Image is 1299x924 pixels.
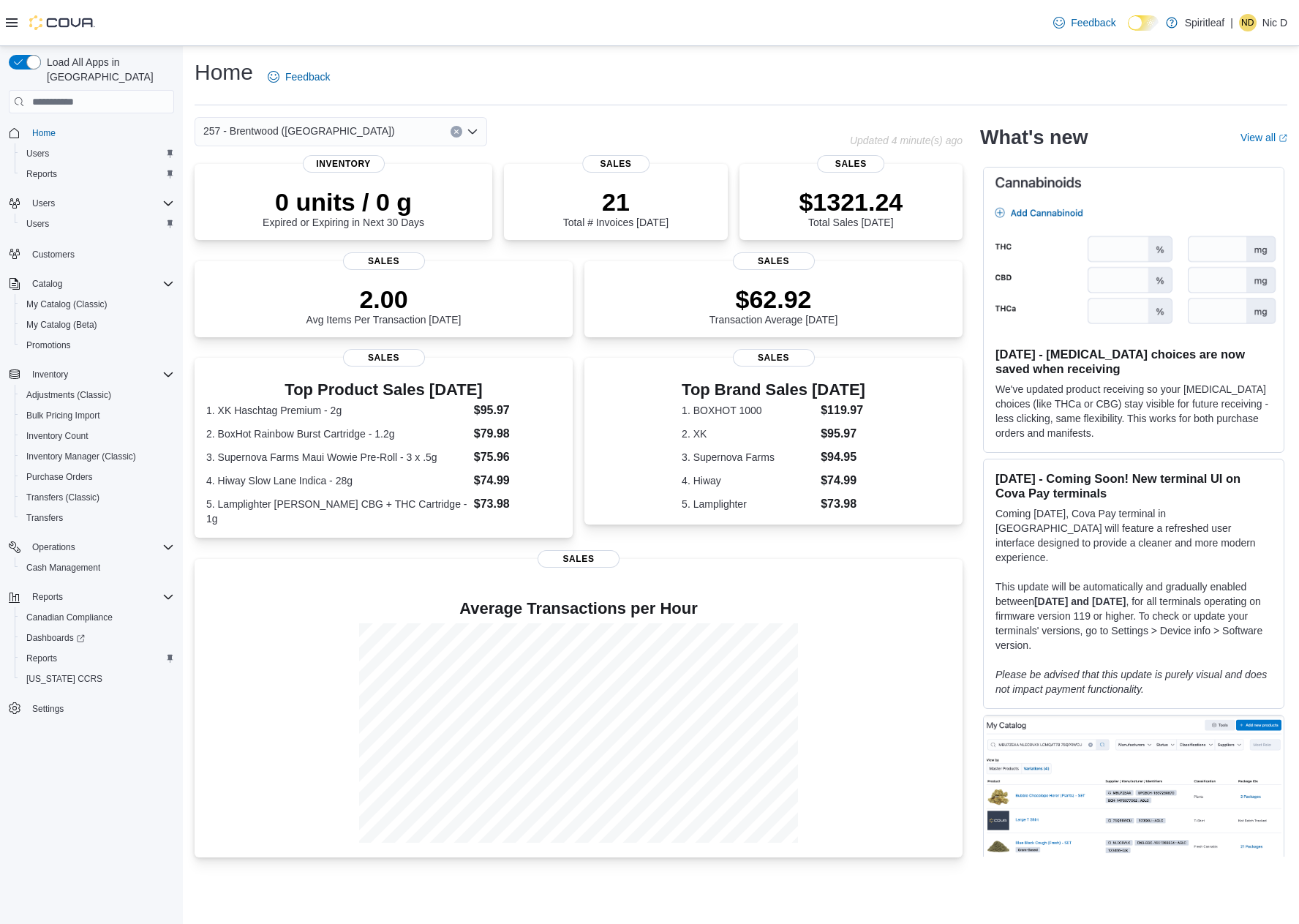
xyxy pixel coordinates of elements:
[1185,14,1224,31] p: Spiritleaf
[343,349,425,367] span: Sales
[26,298,108,310] span: My Catalog (Classic)
[20,337,77,354] a: Promotions
[26,673,102,685] span: [US_STATE] CCRS
[26,612,113,623] span: Canadian Compliance
[26,632,85,644] span: Dashboards
[995,579,1272,653] p: This update will be automatically and gradually enabled between , for all terminals operating on ...
[20,489,105,506] a: Transfers (Classic)
[32,249,75,260] span: Customers
[26,389,111,401] span: Adjustments (Classic)
[995,382,1272,440] p: We've updated product receiving so your [MEDICAL_DATA] choices (like THCa or CBG) stay visible fo...
[20,165,174,183] span: Reports
[26,124,174,142] span: Home
[26,148,49,159] span: Users
[343,252,425,270] span: Sales
[3,537,180,557] button: Operations
[32,541,75,553] span: Operations
[538,550,620,568] span: Sales
[32,127,56,139] span: Home
[15,335,180,356] button: Promotions
[799,187,903,228] div: Total Sales [DATE]
[32,591,63,603] span: Reports
[850,135,963,146] p: Updated 4 minute(s) ago
[20,629,174,647] span: Dashboards
[20,407,174,424] span: Bulk Pricing Import
[29,15,95,30] img: Cova
[15,508,180,528] button: Transfers
[32,369,68,380] span: Inventory
[26,700,69,718] a: Settings
[3,274,180,294] button: Catalog
[821,472,865,489] dd: $74.99
[1241,14,1254,31] span: ND
[303,155,385,173] span: Inventory
[995,506,1272,565] p: Coming [DATE], Cova Pay terminal in [GEOGRAPHIC_DATA] will feature a refreshed user interface des...
[206,427,468,441] dt: 2. BoxHot Rainbow Burst Cartridge - 1.2g
[26,538,174,556] span: Operations
[995,471,1272,500] h3: [DATE] - Coming Soon! New terminal UI on Cova Pay terminals
[1128,15,1159,31] input: Dark Mode
[263,187,424,217] p: 0 units / 0 g
[26,451,136,462] span: Inventory Manager (Classic)
[15,385,180,405] button: Adjustments (Classic)
[15,487,180,508] button: Transfers (Classic)
[563,187,669,228] div: Total # Invoices [DATE]
[682,497,815,511] dt: 5. Lamplighter
[20,215,174,233] span: Users
[20,650,174,667] span: Reports
[1034,596,1126,607] strong: [DATE] and [DATE]
[20,215,55,233] a: Users
[32,198,55,209] span: Users
[26,366,74,383] button: Inventory
[467,126,478,138] button: Open list of options
[26,124,61,142] a: Home
[20,407,106,424] a: Bulk Pricing Import
[15,315,180,335] button: My Catalog (Beta)
[1047,8,1121,37] a: Feedback
[821,495,865,513] dd: $73.98
[15,557,180,578] button: Cash Management
[26,538,81,556] button: Operations
[26,492,99,503] span: Transfers (Classic)
[26,275,174,293] span: Catalog
[26,319,97,331] span: My Catalog (Beta)
[821,402,865,419] dd: $119.97
[1239,14,1257,31] div: Nic D
[206,600,951,617] h4: Average Transactions per Hour
[3,587,180,607] button: Reports
[26,244,174,263] span: Customers
[15,294,180,315] button: My Catalog (Classic)
[32,703,64,715] span: Settings
[15,426,180,446] button: Inventory Count
[26,168,57,180] span: Reports
[15,648,180,669] button: Reports
[20,427,94,445] a: Inventory Count
[15,446,180,467] button: Inventory Manager (Classic)
[682,403,815,418] dt: 1. BOXHOT 1000
[20,165,63,183] a: Reports
[3,193,180,214] button: Users
[26,410,100,421] span: Bulk Pricing Import
[26,588,69,606] button: Reports
[682,473,815,488] dt: 4. Hiway
[709,285,838,314] p: $62.92
[206,497,468,526] dt: 5. Lamplighter [PERSON_NAME] CBG + THC Cartridge - 1g
[20,609,174,626] span: Canadian Compliance
[1071,15,1115,30] span: Feedback
[682,427,815,441] dt: 2. XK
[709,285,838,326] div: Transaction Average [DATE]
[26,430,89,442] span: Inventory Count
[26,246,80,263] a: Customers
[26,195,61,212] button: Users
[26,218,49,230] span: Users
[195,58,253,87] h1: Home
[20,559,106,576] a: Cash Management
[20,468,174,486] span: Purchase Orders
[20,559,174,576] span: Cash Management
[818,155,885,173] span: Sales
[20,296,113,313] a: My Catalog (Classic)
[262,62,336,91] a: Feedback
[474,472,561,489] dd: $74.99
[20,650,63,667] a: Reports
[26,588,174,606] span: Reports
